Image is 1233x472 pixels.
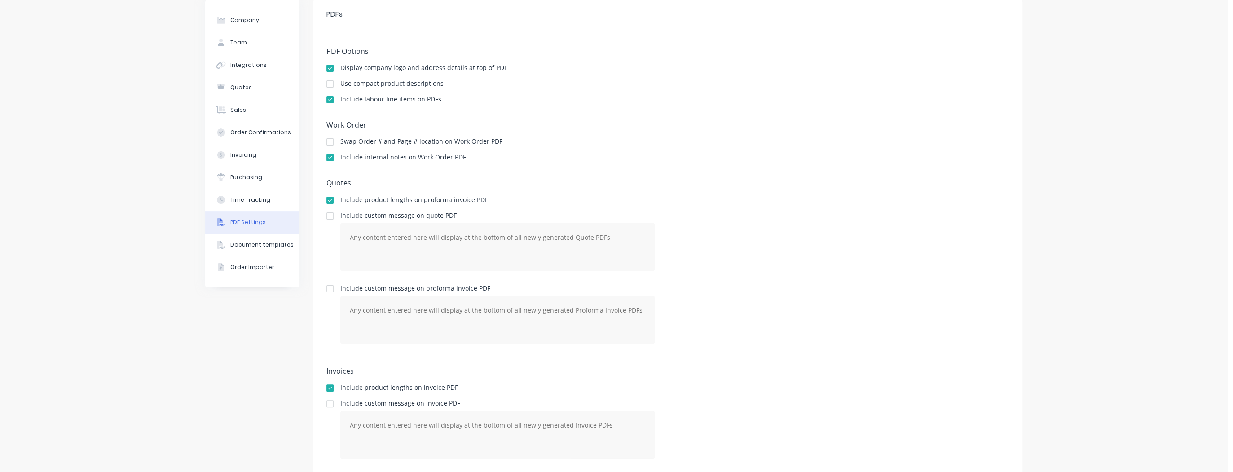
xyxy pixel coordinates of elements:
button: Time Tracking [205,189,299,211]
button: Team [205,31,299,54]
div: Invoicing [230,151,256,159]
div: Order Confirmations [230,128,291,137]
button: Purchasing [205,166,299,189]
button: Quotes [205,76,299,99]
div: Integrations [230,61,267,69]
div: Company [230,16,259,24]
button: Invoicing [205,144,299,166]
div: Purchasing [230,173,262,181]
div: Document templates [230,241,294,249]
div: Time Tracking [230,196,270,204]
div: Team [230,39,247,47]
button: Sales [205,99,299,121]
h5: Invoices [326,367,1009,375]
div: Include product lengths on proforma invoice PDF [340,197,488,203]
button: Company [205,9,299,31]
div: PDF Settings [230,218,266,226]
div: Quotes [230,84,252,92]
h5: PDF Options [326,47,1009,56]
div: Include custom message on quote PDF [340,212,655,219]
div: Include custom message on invoice PDF [340,400,655,406]
div: Include custom message on proforma invoice PDF [340,285,655,291]
h5: Work Order [326,121,1009,129]
h5: Quotes [326,179,1009,187]
div: Use compact product descriptions [340,80,444,87]
div: Order Importer [230,263,274,271]
div: Include labour line items on PDFs [340,96,441,102]
div: Include internal notes on Work Order PDF [340,154,466,160]
div: Include product lengths on invoice PDF [340,384,458,391]
div: Display company logo and address details at top of PDF [340,65,507,71]
button: Order Importer [205,256,299,278]
button: Document templates [205,234,299,256]
div: PDFs [326,9,343,20]
button: PDF Settings [205,211,299,234]
button: Order Confirmations [205,121,299,144]
button: Integrations [205,54,299,76]
div: Swap Order # and Page # location on Work Order PDF [340,138,502,145]
div: Sales [230,106,246,114]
